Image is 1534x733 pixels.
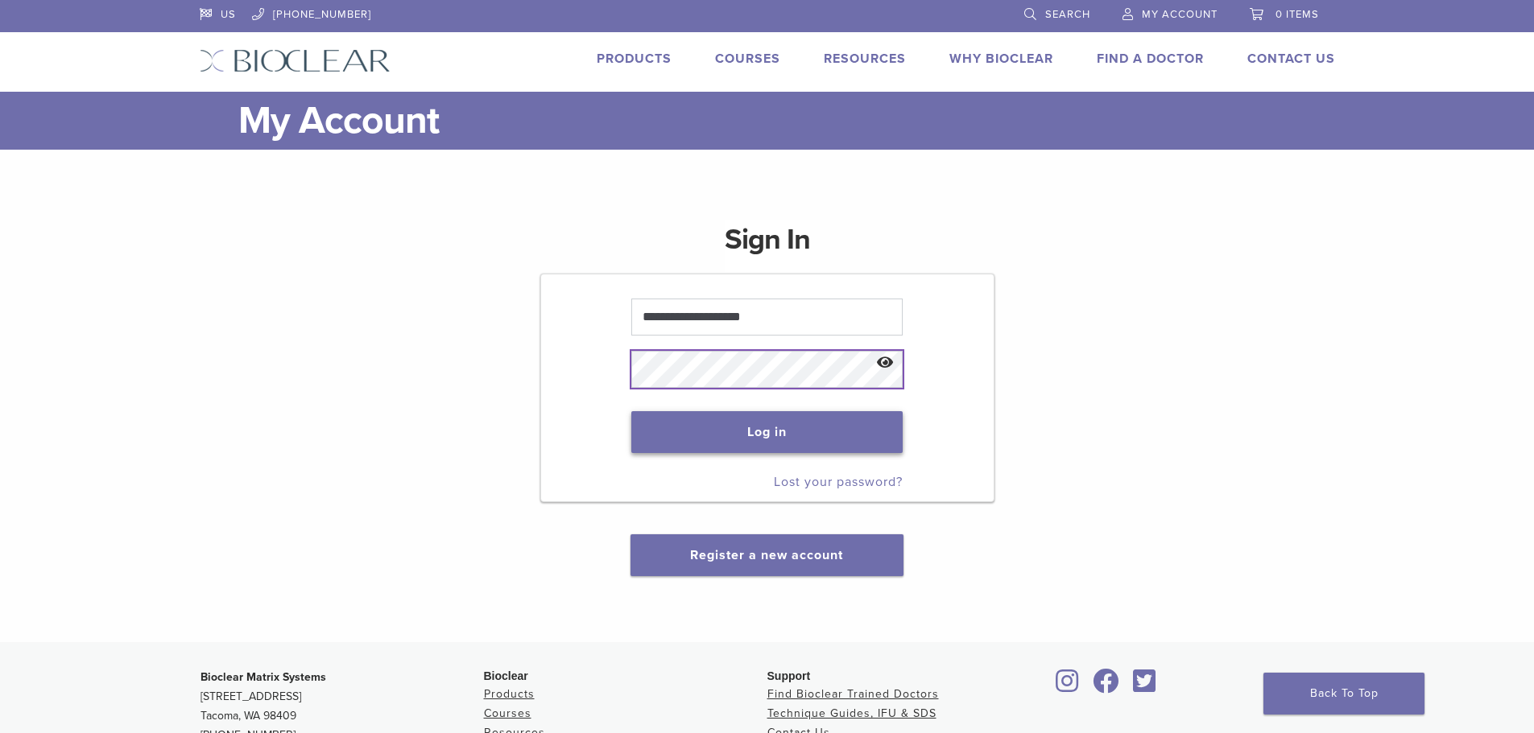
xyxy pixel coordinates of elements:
[1097,51,1204,67] a: Find A Doctor
[1263,673,1424,714] a: Back To Top
[690,547,843,563] a: Register a new account
[1142,8,1218,21] span: My Account
[484,669,528,682] span: Bioclear
[484,687,535,701] a: Products
[200,49,391,72] img: Bioclear
[774,474,903,490] a: Lost your password?
[631,411,903,453] button: Log in
[767,687,939,701] a: Find Bioclear Trained Doctors
[949,51,1053,67] a: Why Bioclear
[201,670,326,684] strong: Bioclear Matrix Systems
[1051,678,1085,694] a: Bioclear
[597,51,672,67] a: Products
[1247,51,1335,67] a: Contact Us
[1276,8,1319,21] span: 0 items
[484,706,531,720] a: Courses
[767,669,811,682] span: Support
[1088,678,1125,694] a: Bioclear
[1045,8,1090,21] span: Search
[868,343,903,384] button: Show password
[725,220,810,272] h1: Sign In
[767,706,937,720] a: Technique Guides, IFU & SDS
[715,51,780,67] a: Courses
[1128,678,1162,694] a: Bioclear
[238,92,1335,150] h1: My Account
[631,534,903,576] button: Register a new account
[824,51,906,67] a: Resources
